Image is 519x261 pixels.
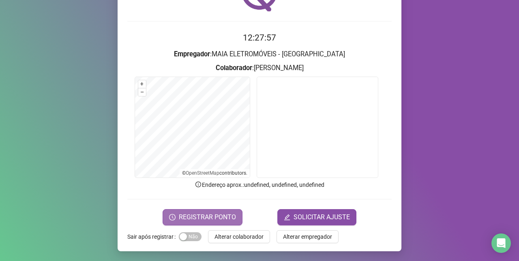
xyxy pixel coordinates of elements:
button: editSOLICITAR AJUSTE [277,209,356,225]
h3: : [PERSON_NAME] [127,63,392,73]
h3: : MAIA ELETROMÓVEIS - [GEOGRAPHIC_DATA] [127,49,392,60]
span: REGISTRAR PONTO [179,212,236,222]
span: edit [284,214,290,220]
div: Open Intercom Messenger [491,233,511,253]
button: + [138,80,146,88]
time: 12:27:57 [243,33,276,43]
button: – [138,88,146,96]
button: Alterar colaborador [208,230,270,243]
p: Endereço aprox. : undefined, undefined, undefined [127,180,392,189]
label: Sair após registrar [127,230,179,243]
a: OpenStreetMap [186,170,219,176]
strong: Empregador [174,50,210,58]
span: SOLICITAR AJUSTE [294,212,350,222]
button: REGISTRAR PONTO [163,209,242,225]
span: Alterar empregador [283,232,332,241]
span: Alterar colaborador [214,232,264,241]
span: clock-circle [169,214,176,220]
span: info-circle [195,181,202,188]
strong: Colaborador [216,64,252,72]
button: Alterar empregador [277,230,339,243]
li: © contributors. [182,170,247,176]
